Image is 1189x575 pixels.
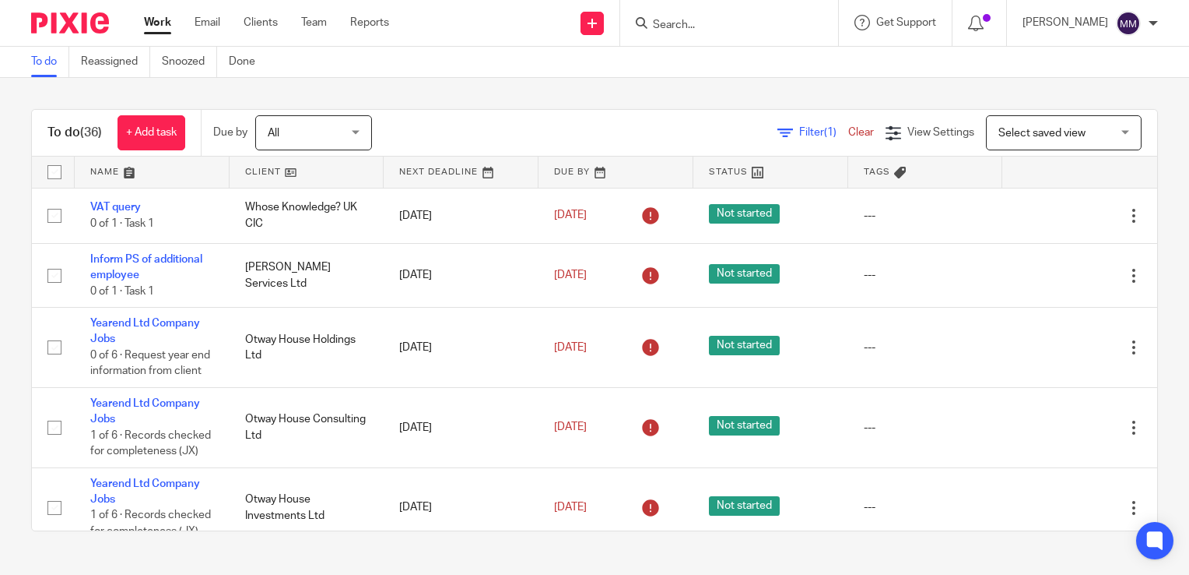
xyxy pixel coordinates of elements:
[907,127,974,138] span: View Settings
[1022,15,1108,30] p: [PERSON_NAME]
[848,127,874,138] a: Clear
[384,387,538,467] td: [DATE]
[554,270,587,280] span: [DATE]
[864,340,987,355] div: ---
[1116,11,1141,36] img: svg%3E
[230,387,384,467] td: Otway House Consulting Ltd
[117,115,185,150] a: + Add task
[229,47,267,77] a: Done
[709,496,780,516] span: Not started
[144,15,171,30] a: Work
[709,336,780,355] span: Not started
[90,350,210,377] span: 0 of 6 · Request year end information from client
[162,47,217,77] a: Snoozed
[799,127,848,138] span: Filter
[864,168,890,176] span: Tags
[90,202,141,213] a: VAT query
[554,210,587,221] span: [DATE]
[90,478,200,505] a: Yearend Ltd Company Jobs
[864,208,987,224] div: ---
[864,499,987,515] div: ---
[864,420,987,436] div: ---
[384,467,538,548] td: [DATE]
[230,188,384,243] td: Whose Knowledge? UK CIC
[709,264,780,284] span: Not started
[90,430,211,457] span: 1 of 6 · Records checked for completeness (JX)
[195,15,220,30] a: Email
[554,342,587,353] span: [DATE]
[90,318,200,344] a: Yearend Ltd Company Jobs
[384,188,538,243] td: [DATE]
[31,47,69,77] a: To do
[90,286,154,297] span: 0 of 1 · Task 1
[230,243,384,307] td: [PERSON_NAME] Services Ltd
[651,19,791,33] input: Search
[709,204,780,224] span: Not started
[709,416,780,436] span: Not started
[554,422,587,433] span: [DATE]
[90,218,154,229] span: 0 of 1 · Task 1
[31,12,109,34] img: Pixie
[864,267,987,283] div: ---
[213,125,247,140] p: Due by
[350,15,389,30] a: Reports
[554,502,587,513] span: [DATE]
[90,510,211,538] span: 1 of 6 · Records checked for completeness (JX)
[876,17,936,28] span: Get Support
[81,47,150,77] a: Reassigned
[301,15,327,30] a: Team
[384,308,538,388] td: [DATE]
[80,126,102,139] span: (36)
[90,254,202,280] a: Inform PS of additional employee
[824,127,837,138] span: (1)
[998,128,1086,139] span: Select saved view
[90,398,200,425] a: Yearend Ltd Company Jobs
[268,128,279,139] span: All
[230,308,384,388] td: Otway House Holdings Ltd
[244,15,278,30] a: Clients
[230,467,384,548] td: Otway House Investments Ltd
[47,125,102,141] h1: To do
[384,243,538,307] td: [DATE]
